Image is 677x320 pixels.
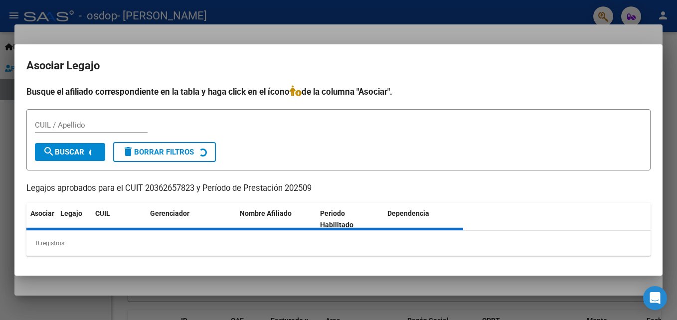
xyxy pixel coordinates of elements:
[387,209,429,217] span: Dependencia
[240,209,292,217] span: Nombre Afiliado
[43,146,55,158] mat-icon: search
[26,85,651,98] h4: Busque el afiliado correspondiente en la tabla y haga click en el ícono de la columna "Asociar".
[30,209,54,217] span: Asociar
[56,203,91,236] datatable-header-cell: Legajo
[150,209,189,217] span: Gerenciador
[26,203,56,236] datatable-header-cell: Asociar
[383,203,464,236] datatable-header-cell: Dependencia
[95,209,110,217] span: CUIL
[26,231,651,256] div: 0 registros
[60,209,82,217] span: Legajo
[113,142,216,162] button: Borrar Filtros
[43,148,84,157] span: Buscar
[122,148,194,157] span: Borrar Filtros
[122,146,134,158] mat-icon: delete
[320,209,353,229] span: Periodo Habilitado
[35,143,105,161] button: Buscar
[236,203,316,236] datatable-header-cell: Nombre Afiliado
[26,182,651,195] p: Legajos aprobados para el CUIT 20362657823 y Período de Prestación 202509
[316,203,383,236] datatable-header-cell: Periodo Habilitado
[91,203,146,236] datatable-header-cell: CUIL
[26,56,651,75] h2: Asociar Legajo
[146,203,236,236] datatable-header-cell: Gerenciador
[643,286,667,310] div: Open Intercom Messenger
